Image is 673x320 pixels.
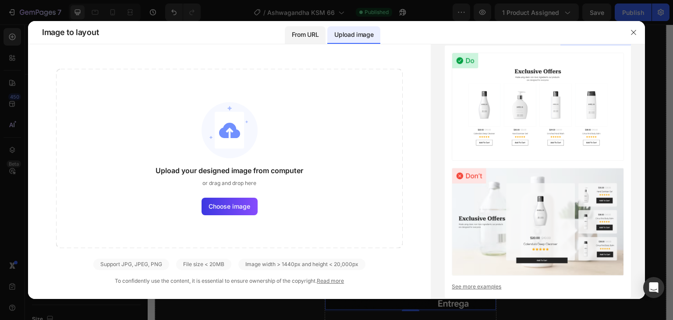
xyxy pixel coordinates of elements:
a: Read more [317,277,344,284]
div: File size < 20MB [176,259,231,270]
img: ASH9.png [177,29,348,285]
div: To confidently use the content, it is essential to ensure ownership of the copyright. [56,277,403,285]
div: Open Intercom Messenger [643,277,664,298]
div: Support JPG, JPEG, PNG [93,259,169,270]
span: Choose image [209,202,250,211]
span: Upload your designed image from computer [156,165,303,176]
p: Upload image [334,29,373,40]
span: Image to layout [42,27,99,38]
div: Image width > 1440px and height < 20,000px [238,259,365,270]
span: or drag and drop here [202,179,256,187]
a: See more examples [452,283,624,291]
div: Image [188,34,207,42]
p: From URL [292,29,319,40]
